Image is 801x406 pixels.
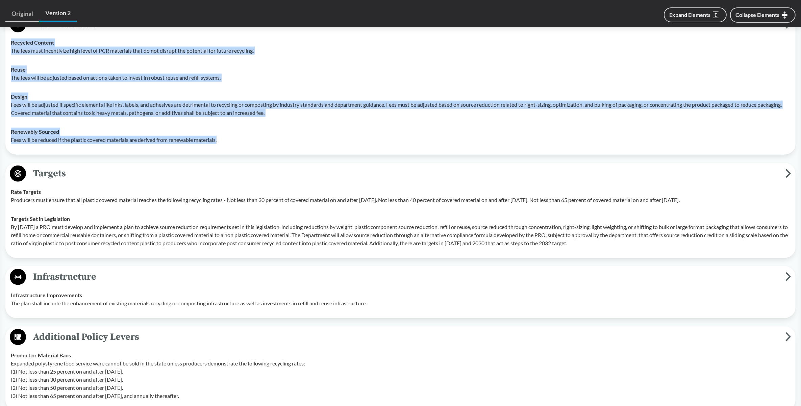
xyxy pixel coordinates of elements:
p: By [DATE] a PRO must develop and implement a plan to achieve source reduction requirements set in... [11,223,790,247]
button: Targets [8,165,793,182]
p: Producers must ensure that all plastic covered material reaches the following recycling rates - N... [11,196,790,204]
p: The fees must incentivize high level of PCR materials that do not disrupt the potential for futur... [11,47,790,55]
a: Original [5,6,39,22]
strong: Reuse [11,66,26,73]
button: Expand Elements [664,7,727,22]
button: Infrastructure [8,269,793,286]
p: The fees will be adjusted based on actions taken to invest in robust reuse and refill systems. [11,74,790,82]
span: Targets [26,166,785,181]
strong: Rate Targets [11,188,41,195]
strong: Infrastructure Improvements [11,292,82,298]
strong: Product or Material Bans [11,352,71,358]
strong: Design [11,93,27,100]
p: The plan shall include the enhancement of existing materials recycling or composting infrastructu... [11,299,790,307]
strong: Recycled Content [11,39,54,46]
a: Version 2 [39,5,77,22]
strong: Renewably Sourced [11,128,59,135]
button: Collapse Elements [730,7,796,23]
span: Additional Policy Levers [26,329,785,345]
p: Fees will be reduced if the plastic covered materials are derived from renewable materials. [11,136,790,144]
p: Fees will be adjusted if specific elements like inks, labels, and adhesives are detrimental to re... [11,101,790,117]
span: Infrastructure [26,269,785,284]
p: Expanded polystyrene food service ware cannot be sold in the state unless producers demonstrate t... [11,359,790,400]
strong: Targets Set in Legislation [11,215,70,222]
button: Additional Policy Levers [8,329,793,346]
